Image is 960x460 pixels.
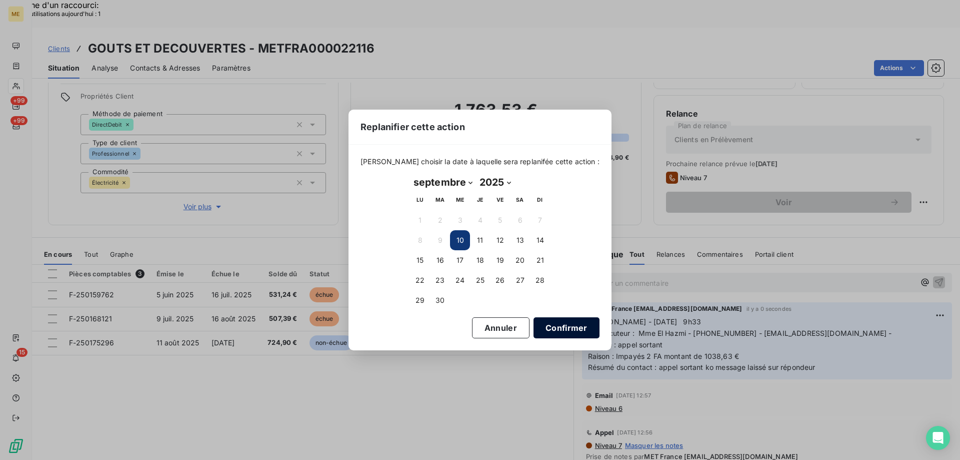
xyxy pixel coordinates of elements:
button: 11 [470,230,490,250]
button: 1 [410,210,430,230]
button: 7 [530,210,550,230]
button: 10 [450,230,470,250]
button: Confirmer [533,317,599,338]
button: 19 [490,250,510,270]
th: vendredi [490,190,510,210]
button: 23 [430,270,450,290]
button: 20 [510,250,530,270]
button: Annuler [472,317,529,338]
th: dimanche [530,190,550,210]
div: Open Intercom Messenger [926,426,950,450]
button: 21 [530,250,550,270]
button: 16 [430,250,450,270]
button: 27 [510,270,530,290]
button: 22 [410,270,430,290]
button: 9 [430,230,450,250]
button: 24 [450,270,470,290]
th: mardi [430,190,450,210]
th: jeudi [470,190,490,210]
button: 6 [510,210,530,230]
button: 18 [470,250,490,270]
button: 3 [450,210,470,230]
button: 17 [450,250,470,270]
button: 15 [410,250,430,270]
button: 13 [510,230,530,250]
button: 8 [410,230,430,250]
button: 30 [430,290,450,310]
span: Replanifier cette action [360,120,465,134]
button: 25 [470,270,490,290]
button: 28 [530,270,550,290]
button: 14 [530,230,550,250]
button: 29 [410,290,430,310]
span: [PERSON_NAME] choisir la date à laquelle sera replanifée cette action : [360,157,599,167]
button: 4 [470,210,490,230]
button: 5 [490,210,510,230]
th: mercredi [450,190,470,210]
button: 26 [490,270,510,290]
th: samedi [510,190,530,210]
button: 12 [490,230,510,250]
th: lundi [410,190,430,210]
button: 2 [430,210,450,230]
